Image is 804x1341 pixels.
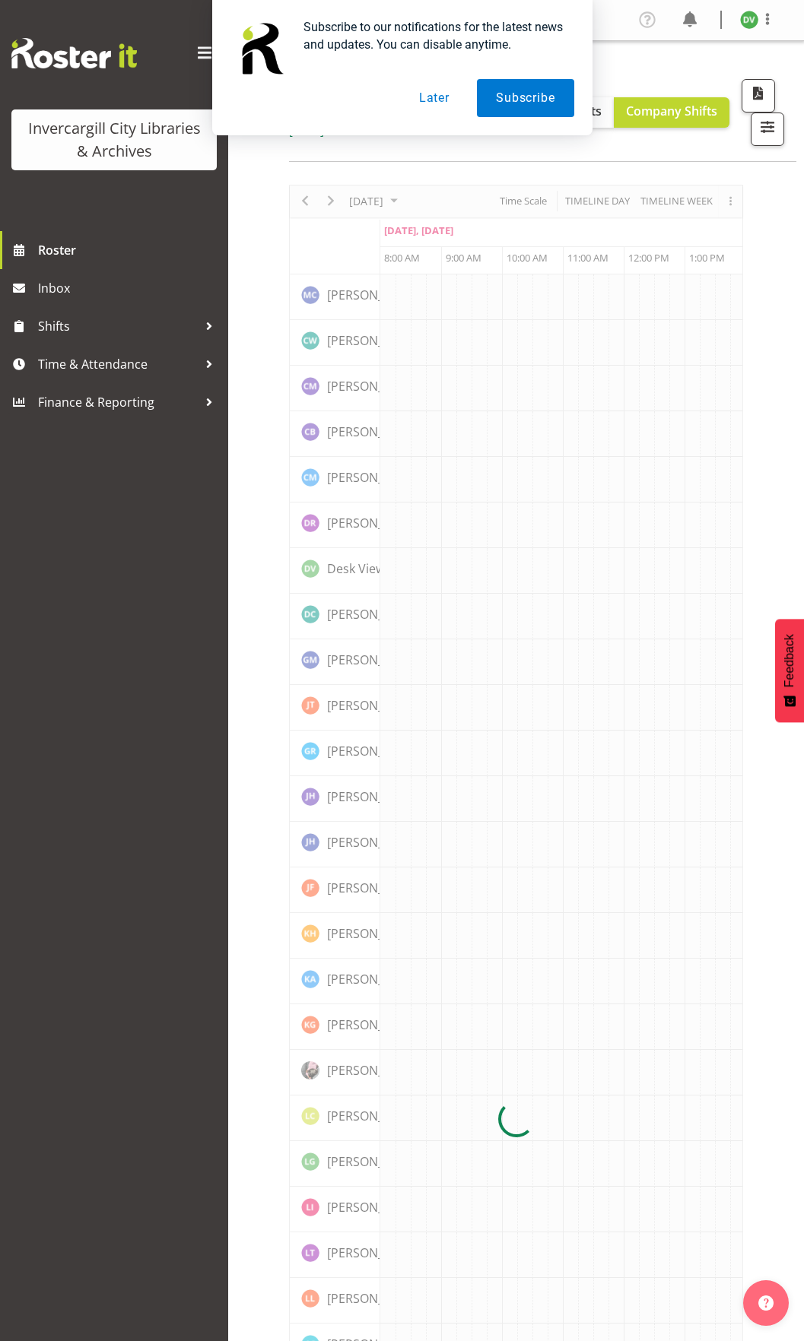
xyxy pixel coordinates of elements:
[38,391,198,414] span: Finance & Reporting
[775,619,804,722] button: Feedback - Show survey
[477,79,574,117] button: Subscribe
[291,18,574,53] div: Subscribe to our notifications for the latest news and updates. You can disable anytime.
[783,634,796,687] span: Feedback
[38,239,221,262] span: Roster
[27,117,202,163] div: Invercargill City Libraries & Archives
[230,18,291,79] img: notification icon
[38,353,198,376] span: Time & Attendance
[38,277,221,300] span: Inbox
[38,315,198,338] span: Shifts
[400,79,469,117] button: Later
[758,1295,774,1311] img: help-xxl-2.png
